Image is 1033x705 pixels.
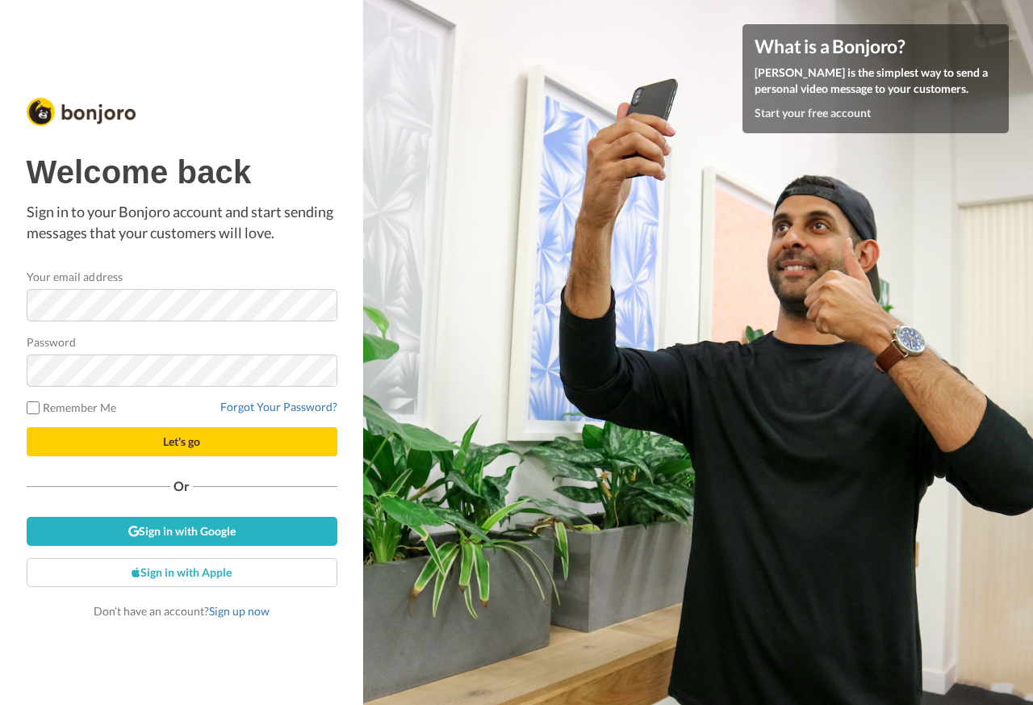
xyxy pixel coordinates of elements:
[170,480,193,492] span: Or
[27,399,117,416] label: Remember Me
[209,604,270,618] a: Sign up now
[27,558,337,587] a: Sign in with Apple
[27,517,337,546] a: Sign in with Google
[163,434,200,448] span: Let's go
[27,202,337,243] p: Sign in to your Bonjoro account and start sending messages that your customers will love.
[27,334,77,350] label: Password
[27,268,123,285] label: Your email address
[755,65,997,97] p: [PERSON_NAME] is the simplest way to send a personal video message to your customers.
[220,400,337,413] a: Forgot Your Password?
[27,401,40,414] input: Remember Me
[27,154,337,190] h1: Welcome back
[755,106,871,120] a: Start your free account
[94,604,270,618] span: Don’t have an account?
[755,36,997,57] h4: What is a Bonjoro?
[27,427,337,456] button: Let's go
